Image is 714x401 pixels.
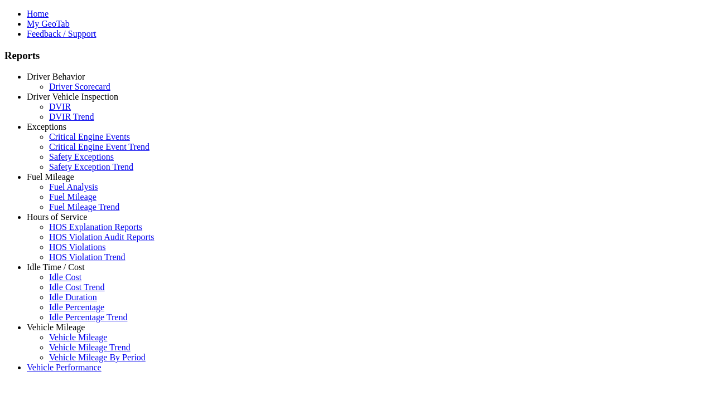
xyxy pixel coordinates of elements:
a: DVIR Trend [49,112,94,121]
a: Idle Cost Trend [49,282,105,292]
a: Safety Exception Trend [49,162,133,172]
a: Idle Duration [49,292,97,302]
a: Vehicle Mileage Trend [49,343,131,352]
a: Safety Exceptions [49,152,114,162]
a: My GeoTab [27,19,70,28]
a: HOS Explanation Reports [49,222,142,232]
a: Driver Behavior [27,72,85,81]
a: HOS Violation Audit Reports [49,232,155,242]
a: DVIR [49,102,71,111]
a: Idle Time / Cost [27,262,85,272]
a: Vehicle Mileage By Period [49,353,146,362]
a: Critical Engine Event Trend [49,142,149,151]
a: HOS Violations [49,242,105,252]
a: Vehicle Mileage [49,332,107,342]
a: Hours of Service [27,212,87,222]
h3: Reports [4,50,710,62]
a: Fuel Mileage Trend [49,202,119,212]
a: Exceptions [27,122,66,131]
a: Fuel Analysis [49,182,98,192]
a: Vehicle Mileage [27,322,85,332]
a: Vehicle Performance [27,363,102,372]
a: Critical Engine Events [49,132,130,141]
a: Driver Vehicle Inspection [27,92,118,101]
a: HOS Violation Trend [49,252,126,262]
a: Home [27,9,49,18]
a: Idle Cost [49,272,81,282]
a: Idle Percentage Trend [49,312,127,322]
a: Fuel Mileage [49,192,97,202]
a: Idle Percentage [49,302,104,312]
a: Fuel Mileage [27,172,74,182]
a: Feedback / Support [27,29,96,38]
a: Driver Scorecard [49,82,110,91]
